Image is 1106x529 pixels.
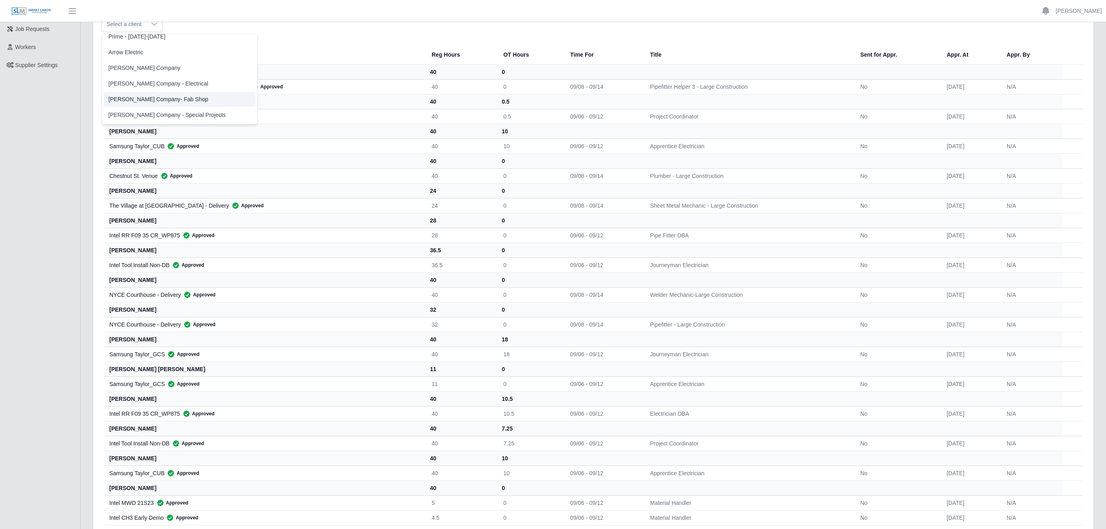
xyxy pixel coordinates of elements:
[104,29,256,44] li: Prime - Saturday-Friday
[854,376,940,391] td: No
[564,510,644,525] td: 09/06 - 09/12
[170,439,204,447] span: Approved
[643,317,854,332] td: Pipefitter - Large Construction
[940,376,1000,391] td: [DATE]
[425,376,497,391] td: 11
[643,45,854,65] th: Title
[164,142,199,150] span: Approved
[497,317,563,332] td: 0
[15,44,36,50] span: Workers
[180,410,215,418] span: Approved
[564,45,644,65] th: Time For
[109,350,419,358] div: Samsung Taylor_GCS
[425,451,497,466] th: 40
[854,228,940,243] td: No
[497,302,563,317] th: 0
[248,83,283,91] span: Approved
[1000,347,1063,362] td: N/A
[425,228,497,243] td: 28
[102,17,146,32] span: Select a client
[854,347,940,362] td: No
[564,139,644,153] td: 09/06 - 09/12
[165,380,199,388] span: Approved
[854,139,940,153] td: No
[109,33,166,41] span: Prime - [DATE]-[DATE]
[854,45,940,65] th: Sent for Appr.
[425,139,497,153] td: 40
[564,317,644,332] td: 09/08 - 09/14
[497,124,563,139] th: 10
[109,202,419,210] div: The Village at [GEOGRAPHIC_DATA] - Delivery
[1000,45,1063,65] th: Appr. By
[425,466,497,480] td: 40
[425,109,497,124] td: 40
[940,406,1000,421] td: [DATE]
[425,362,497,376] th: 11
[104,272,425,287] th: [PERSON_NAME]
[109,380,419,388] div: Samsung Taylor_GCS
[940,45,1000,65] th: Appr. At
[497,94,563,109] th: 0.5
[564,466,644,480] td: 09/06 - 09/12
[180,231,215,239] span: Approved
[425,406,497,421] td: 40
[854,257,940,272] td: No
[643,436,854,451] td: Project Coordinator
[940,510,1000,525] td: [DATE]
[497,198,563,213] td: 0
[643,466,854,480] td: Apprentice Electrician
[104,61,256,76] li: Lee Company
[104,124,425,139] th: [PERSON_NAME]
[940,228,1000,243] td: [DATE]
[104,332,425,347] th: [PERSON_NAME]
[1000,406,1063,421] td: N/A
[564,287,644,302] td: 09/08 - 09/14
[940,317,1000,332] td: [DATE]
[425,332,497,347] th: 40
[564,436,644,451] td: 09/06 - 09/12
[109,48,143,57] span: Arrow Electric
[109,499,419,507] div: Intel MWO 21S23
[497,436,563,451] td: 7.25
[1000,287,1063,302] td: N/A
[109,291,419,299] div: NYCE Courthouse - Delivery
[497,510,563,525] td: 0
[164,469,199,477] span: Approved
[104,480,425,495] th: [PERSON_NAME]
[170,261,204,269] span: Approved
[497,257,563,272] td: 0
[564,198,644,213] td: 09/08 - 09/14
[854,198,940,213] td: No
[1000,228,1063,243] td: N/A
[425,124,497,139] th: 40
[1000,376,1063,391] td: N/A
[940,495,1000,510] td: [DATE]
[109,439,419,447] div: Intel Tool Install Non-DB
[643,109,854,124] td: Project Coordinator
[1000,168,1063,183] td: N/A
[497,109,563,124] td: 0.5
[109,410,419,418] div: Intel RR F09 35 CR_WP875
[425,168,497,183] td: 40
[564,347,644,362] td: 09/06 - 09/12
[1000,198,1063,213] td: N/A
[181,321,215,329] span: Approved
[425,243,497,257] th: 36.5
[643,510,854,525] td: Material Handler
[497,64,563,79] th: 0
[425,391,497,406] th: 40
[497,466,563,480] td: 10
[425,302,497,317] th: 32
[497,228,563,243] td: 0
[425,272,497,287] th: 40
[497,451,563,466] th: 10
[109,142,419,150] div: Samsung Taylor_CUB
[1000,510,1063,525] td: N/A
[854,317,940,332] td: No
[940,168,1000,183] td: [DATE]
[164,514,198,522] span: Approved
[564,406,644,421] td: 09/06 - 09/12
[109,321,419,329] div: NYCE Courthouse - Delivery
[497,421,563,436] th: 7.25
[104,302,425,317] th: [PERSON_NAME]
